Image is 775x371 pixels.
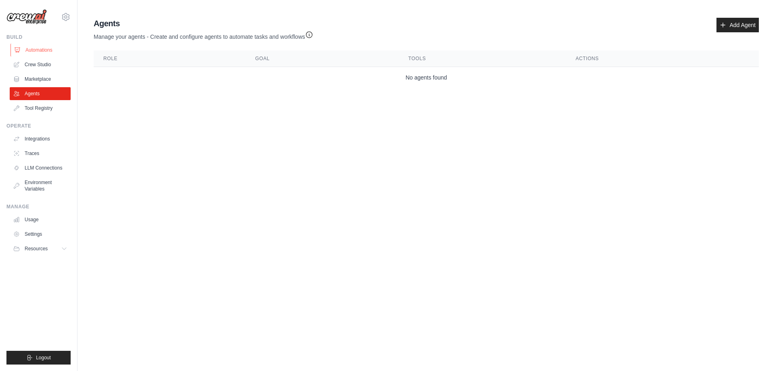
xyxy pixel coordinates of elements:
[10,44,71,57] a: Automations
[94,18,313,29] h2: Agents
[94,67,759,88] td: No agents found
[94,29,313,41] p: Manage your agents - Create and configure agents to automate tasks and workflows
[36,354,51,361] span: Logout
[6,34,71,40] div: Build
[10,73,71,86] a: Marketplace
[10,147,71,160] a: Traces
[10,161,71,174] a: LLM Connections
[10,213,71,226] a: Usage
[94,50,245,67] th: Role
[10,132,71,145] a: Integrations
[6,9,47,25] img: Logo
[25,245,48,252] span: Resources
[10,102,71,115] a: Tool Registry
[245,50,398,67] th: Goal
[566,50,759,67] th: Actions
[6,351,71,365] button: Logout
[6,203,71,210] div: Manage
[716,18,759,32] a: Add Agent
[10,176,71,195] a: Environment Variables
[6,123,71,129] div: Operate
[10,242,71,255] button: Resources
[399,50,566,67] th: Tools
[10,87,71,100] a: Agents
[10,58,71,71] a: Crew Studio
[10,228,71,241] a: Settings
